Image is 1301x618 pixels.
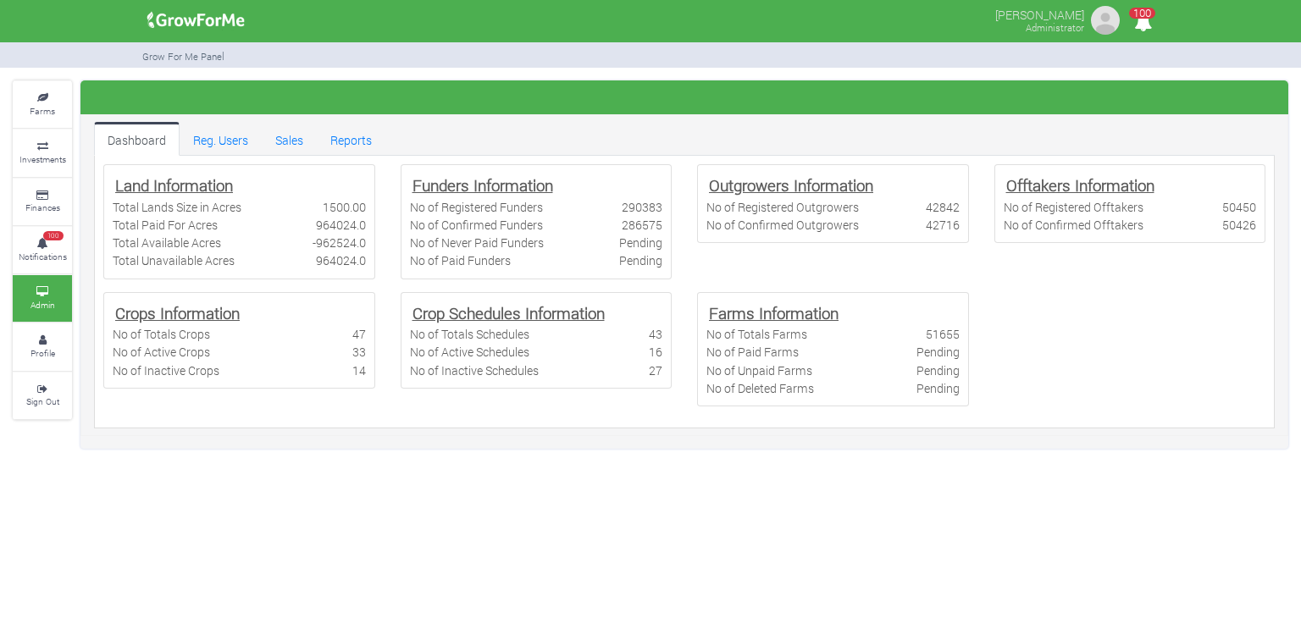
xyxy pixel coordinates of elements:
[30,105,55,117] small: Farms
[94,122,180,156] a: Dashboard
[1088,3,1122,37] img: growforme image
[113,216,218,234] div: Total Paid For Acres
[13,372,72,419] a: Sign Out
[19,153,66,165] small: Investments
[115,302,240,323] b: Crops Information
[113,325,210,343] div: No of Totals Crops
[352,361,366,379] div: 14
[410,361,539,379] div: No of Inactive Schedules
[926,216,960,234] div: 42716
[706,216,859,234] div: No of Confirmed Outgrowers
[115,174,233,196] b: Land Information
[706,343,799,361] div: No of Paid Farms
[13,179,72,225] a: Finances
[13,227,72,273] a: 100 Notifications
[1129,8,1155,19] span: 100
[410,251,511,269] div: No of Paid Funders
[410,234,544,251] div: No of Never Paid Funders
[13,275,72,322] a: Admin
[410,343,529,361] div: No of Active Schedules
[649,343,662,361] div: 16
[262,122,317,156] a: Sales
[25,201,60,213] small: Finances
[26,395,59,407] small: Sign Out
[43,231,64,241] span: 100
[313,234,366,251] div: -962524.0
[1222,216,1256,234] div: 50426
[916,379,960,397] div: Pending
[13,323,72,370] a: Profile
[916,361,960,379] div: Pending
[709,174,873,196] b: Outgrowers Information
[113,251,235,269] div: Total Unavailable Acres
[622,216,662,234] div: 286575
[113,234,221,251] div: Total Available Acres
[926,325,960,343] div: 51655
[352,325,366,343] div: 47
[619,251,662,269] div: Pending
[1127,16,1160,32] a: 100
[410,216,543,234] div: No of Confirmed Funders
[1026,21,1084,34] small: Administrator
[926,198,960,216] div: 42842
[142,50,224,63] small: Grow For Me Panel
[706,379,814,397] div: No of Deleted Farms
[916,343,960,361] div: Pending
[317,122,385,156] a: Reports
[1004,216,1143,234] div: No of Confirmed Offtakers
[1127,3,1160,41] i: Notifications
[180,122,262,156] a: Reg. Users
[19,251,67,262] small: Notifications
[30,347,55,359] small: Profile
[649,361,662,379] div: 27
[113,361,219,379] div: No of Inactive Crops
[13,81,72,128] a: Farms
[13,130,72,176] a: Investments
[622,198,662,216] div: 290383
[995,3,1084,24] p: [PERSON_NAME]
[1006,174,1154,196] b: Offtakers Information
[141,3,251,37] img: growforme image
[410,198,543,216] div: No of Registered Funders
[113,343,210,361] div: No of Active Crops
[1222,198,1256,216] div: 50450
[316,216,366,234] div: 964024.0
[412,302,605,323] b: Crop Schedules Information
[410,325,529,343] div: No of Totals Schedules
[619,234,662,251] div: Pending
[412,174,553,196] b: Funders Information
[352,343,366,361] div: 33
[1004,198,1143,216] div: No of Registered Offtakers
[323,198,366,216] div: 1500.00
[649,325,662,343] div: 43
[30,299,55,311] small: Admin
[316,251,366,269] div: 964024.0
[113,198,241,216] div: Total Lands Size in Acres
[706,198,859,216] div: No of Registered Outgrowers
[709,302,839,323] b: Farms Information
[706,325,807,343] div: No of Totals Farms
[706,361,812,379] div: No of Unpaid Farms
